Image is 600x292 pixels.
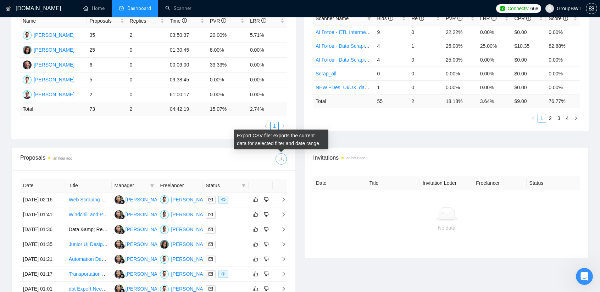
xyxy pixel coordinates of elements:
td: 18.18 % [443,94,477,108]
td: 0 [127,87,167,102]
span: mail [209,212,213,217]
div: [PERSON_NAME] [34,61,74,69]
button: dislike [262,255,271,263]
img: gigradar-bm.png [120,244,125,249]
button: dislike [262,225,271,234]
div: [PERSON_NAME] [171,211,212,218]
td: 0.00% [247,73,287,87]
span: filter [366,13,373,24]
a: AI Готов - Data Scraping Expert [316,57,386,63]
td: $0.00 [511,80,546,94]
button: right [572,114,580,122]
a: AY[PERSON_NAME] [160,196,212,202]
li: 1 [270,122,279,130]
time: an hour ago [53,156,72,160]
th: Title [366,176,420,190]
a: AY[PERSON_NAME] [160,211,212,217]
a: SK[PERSON_NAME] [160,241,212,247]
a: setting [586,6,597,11]
img: SK [160,240,169,249]
span: like [253,286,258,292]
span: left [531,116,535,120]
td: 0 [409,67,443,80]
button: like [251,240,260,248]
span: filter [150,183,154,188]
button: like [251,270,260,278]
span: LRR [250,18,266,24]
span: Invitations [313,153,580,162]
td: 2 [87,87,127,102]
span: left [264,124,268,128]
li: Next Page [279,122,287,130]
button: download [276,153,287,165]
td: 0 [127,43,167,58]
td: 2 [127,28,167,43]
a: 3 [555,114,563,122]
td: 0 [127,73,167,87]
td: 0.00% [546,53,580,67]
a: Windchill and Playwright Automation Specialist [69,212,171,217]
div: [PERSON_NAME] [126,225,166,233]
a: SN[PERSON_NAME] [115,241,166,247]
th: Freelancer [473,176,526,190]
span: info-circle [491,16,496,21]
a: 2 [546,114,554,122]
td: 0.00% [546,67,580,80]
img: gigradar-bm.png [120,229,125,234]
td: 6 [87,58,127,73]
span: Time [170,18,187,24]
td: 03:50:37 [167,28,207,43]
li: 2 [546,114,555,122]
th: Date [313,176,366,190]
div: [PERSON_NAME] [34,76,74,84]
span: mail [209,227,213,231]
img: AY [23,31,32,40]
td: 0.00% [443,67,477,80]
button: like [251,225,260,234]
span: dislike [264,212,269,217]
a: Scrap_all [316,71,336,76]
span: like [253,227,258,232]
td: 0.00% [477,80,512,94]
td: 0.00% [477,67,512,80]
td: 22.22% [443,25,477,39]
div: [PERSON_NAME] [126,211,166,218]
img: DN [23,75,32,84]
li: 3 [555,114,563,122]
td: 04:42:19 [167,102,207,116]
span: PVR [446,16,462,21]
span: info-circle [563,16,568,21]
a: VZ[PERSON_NAME] [23,62,74,67]
span: right [276,271,286,276]
span: right [574,116,578,120]
td: 76.77 % [546,94,580,108]
a: Automation Developer for Hipages Lead Monitoring System [69,256,200,262]
td: 25 [87,43,127,58]
a: homeHome [83,5,105,11]
a: dbt Expert Needed [69,286,110,292]
a: SN[PERSON_NAME] [115,211,166,217]
td: Total [20,102,87,116]
td: 0 [409,53,443,67]
span: user [547,6,552,11]
td: 20.00% [207,28,247,43]
span: info-circle [221,18,226,23]
div: [PERSON_NAME] [126,240,166,248]
span: dislike [264,241,269,247]
span: filter [367,16,371,21]
td: [DATE] 01:35 [20,237,66,252]
th: Freelancer [157,179,203,193]
img: AY [160,225,169,234]
td: 01:30:45 [167,43,207,58]
th: Title [66,179,112,193]
div: [PERSON_NAME] [126,255,166,263]
span: filter [149,180,156,191]
td: 61:00:17 [167,87,207,102]
span: info-circle [526,16,531,21]
td: $0.00 [511,25,546,39]
img: SN [115,195,123,204]
th: Date [20,179,66,193]
td: 0.00% [207,73,247,87]
span: download [276,156,287,162]
div: [PERSON_NAME] [171,225,212,233]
